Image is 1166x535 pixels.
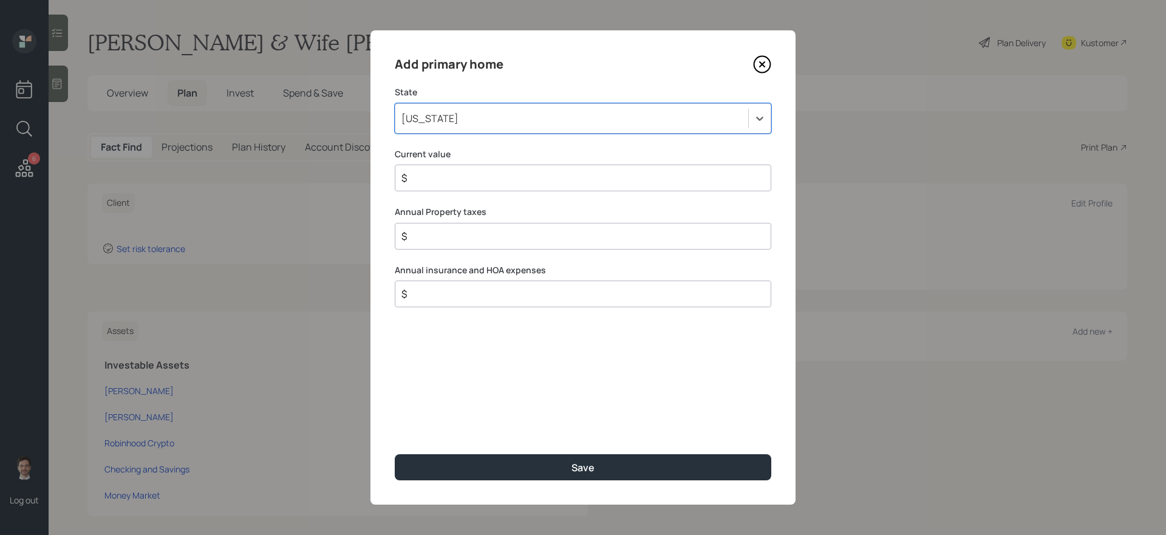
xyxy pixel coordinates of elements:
[395,264,771,276] label: Annual insurance and HOA expenses
[395,148,771,160] label: Current value
[395,86,771,98] label: State
[571,461,595,474] div: Save
[401,112,459,125] div: [US_STATE]
[395,206,771,218] label: Annual Property taxes
[395,454,771,480] button: Save
[395,55,503,74] h4: Add primary home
